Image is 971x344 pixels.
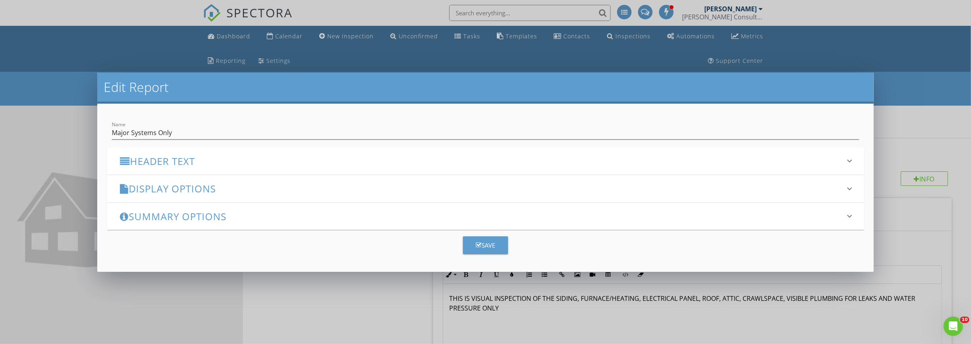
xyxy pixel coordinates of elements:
[120,211,842,222] h3: Summary Options
[120,156,842,167] h3: Header Text
[463,236,508,254] button: Save
[120,183,842,194] h3: Display Options
[960,317,969,323] span: 10
[845,211,854,221] i: keyboard_arrow_down
[104,79,868,95] h2: Edit Report
[845,156,854,166] i: keyboard_arrow_down
[944,317,963,336] iframe: Intercom live chat
[845,184,854,194] i: keyboard_arrow_down
[112,126,860,140] input: Name
[476,241,495,250] div: Save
